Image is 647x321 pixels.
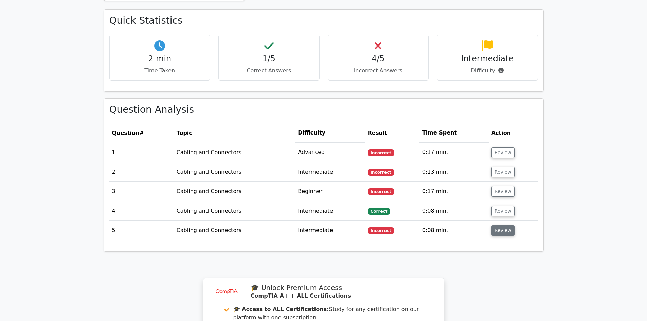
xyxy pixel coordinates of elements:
td: Cabling and Connectors [174,143,295,162]
td: 0:17 min. [419,143,489,162]
span: Incorrect [368,227,394,234]
td: Cabling and Connectors [174,201,295,221]
span: Correct [368,208,390,215]
p: Correct Answers [224,67,314,75]
td: Intermediate [295,201,365,221]
button: Review [491,147,515,158]
td: 0:13 min. [419,162,489,182]
td: Advanced [295,143,365,162]
th: # [109,123,174,143]
td: Intermediate [295,162,365,182]
button: Review [491,225,515,236]
td: Beginner [295,182,365,201]
span: Incorrect [368,149,394,156]
td: 3 [109,182,174,201]
th: Result [365,123,419,143]
td: 0:08 min. [419,221,489,240]
span: Incorrect [368,169,394,176]
h4: 4/5 [334,54,423,64]
h3: Question Analysis [109,104,538,115]
th: Difficulty [295,123,365,143]
td: 4 [109,201,174,221]
td: Cabling and Connectors [174,221,295,240]
td: Cabling and Connectors [174,162,295,182]
h4: 2 min [115,54,205,64]
p: Incorrect Answers [334,67,423,75]
td: 1 [109,143,174,162]
span: Question [112,130,140,136]
button: Review [491,186,515,197]
h3: Quick Statistics [109,15,538,26]
th: Action [489,123,538,143]
td: Intermediate [295,221,365,240]
p: Time Taken [115,67,205,75]
th: Topic [174,123,295,143]
td: 0:17 min. [419,182,489,201]
td: 5 [109,221,174,240]
th: Time Spent [419,123,489,143]
p: Difficulty [443,67,532,75]
button: Review [491,167,515,177]
button: Review [491,206,515,216]
span: Incorrect [368,188,394,195]
td: 0:08 min. [419,201,489,221]
h4: Intermediate [443,54,532,64]
td: 2 [109,162,174,182]
td: Cabling and Connectors [174,182,295,201]
h4: 1/5 [224,54,314,64]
